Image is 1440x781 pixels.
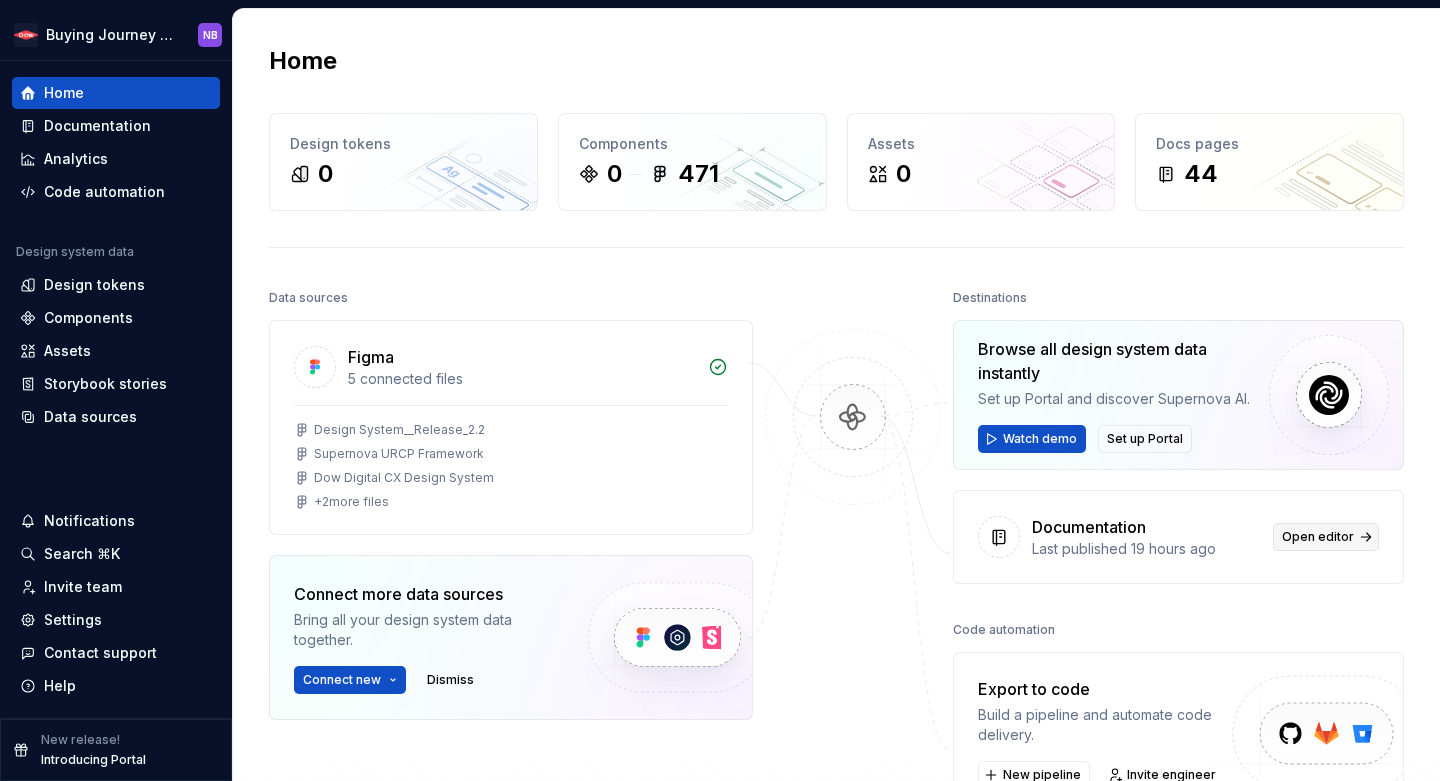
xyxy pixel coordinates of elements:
[41,732,120,748] p: New release!
[314,446,484,462] div: Supernova URCP Framework
[1156,134,1383,154] div: Docs pages
[44,182,165,202] div: Code automation
[44,544,120,564] div: Search ⌘K
[16,244,134,260] div: Design system data
[44,407,137,427] div: Data sources
[269,113,538,211] a: Design tokens0
[44,676,76,696] div: Help
[978,389,1253,409] div: Set up Portal and discover Supernova AI.
[314,470,494,486] div: Dow Digital CX Design System
[12,302,220,334] a: Components
[303,672,381,688] span: Connect new
[318,158,333,190] div: 0
[12,571,220,603] a: Invite team
[44,149,108,169] div: Analytics
[12,143,220,175] a: Analytics
[12,176,220,208] a: Code automation
[678,158,719,190] div: 471
[847,113,1116,211] a: Assets0
[1098,425,1192,453] button: Set up Portal
[44,577,122,597] div: Invite team
[44,308,133,328] div: Components
[1282,529,1354,545] span: Open editor
[12,505,220,537] button: Notifications
[418,666,483,694] button: Dismiss
[294,610,554,650] div: Bring all your design system data together.
[978,425,1086,453] button: Watch demo
[12,538,220,570] button: Search ⌘K
[953,284,1027,312] div: Destinations
[44,374,167,394] div: Storybook stories
[348,369,696,389] div: 5 connected files
[314,494,389,510] div: + 2 more files
[978,337,1253,385] div: Browse all design system data instantly
[1135,113,1404,211] a: Docs pages44
[579,134,806,154] div: Components
[290,134,517,154] div: Design tokens
[14,23,38,47] img: ebcb961f-3702-4f4f-81a3-20bbd08d1a2b.png
[4,13,228,56] button: Buying Journey BlueprintNB
[41,752,146,768] p: Introducing Portal
[12,670,220,702] button: Help
[44,275,145,295] div: Design tokens
[953,616,1055,644] div: Code automation
[1003,431,1077,447] span: Watch demo
[896,158,911,190] div: 0
[12,401,220,433] a: Data sources
[1032,515,1146,539] div: Documentation
[607,158,622,190] div: 0
[12,269,220,301] a: Design tokens
[44,116,151,136] div: Documentation
[294,666,406,694] button: Connect new
[294,582,554,606] div: Connect more data sources
[269,320,753,535] a: Figma5 connected filesDesign System__Release_2.2Supernova URCP FrameworkDow Digital CX Design Sys...
[12,110,220,142] a: Documentation
[12,637,220,669] button: Contact support
[44,511,135,531] div: Notifications
[44,610,102,630] div: Settings
[868,134,1095,154] div: Assets
[978,677,1235,701] div: Export to code
[427,672,474,688] span: Dismiss
[558,113,827,211] a: Components0471
[978,705,1235,745] div: Build a pipeline and automate code delivery.
[12,335,220,367] a: Assets
[44,341,91,361] div: Assets
[1032,539,1261,559] div: Last published 19 hours ago
[269,45,337,77] h2: Home
[12,77,220,109] a: Home
[1107,431,1183,447] span: Set up Portal
[1184,158,1218,190] div: 44
[314,422,485,438] div: Design System__Release_2.2
[1273,523,1379,551] a: Open editor
[46,25,174,45] div: Buying Journey Blueprint
[44,643,157,663] div: Contact support
[44,83,84,103] div: Home
[348,345,394,369] div: Figma
[12,368,220,400] a: Storybook stories
[269,284,348,312] div: Data sources
[203,27,218,43] div: NB
[12,604,220,636] a: Settings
